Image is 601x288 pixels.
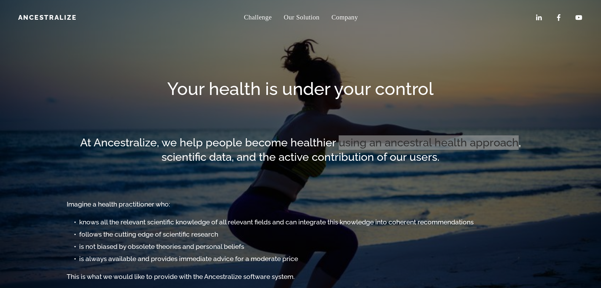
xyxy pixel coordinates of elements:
h3: knows all the relevant scientific knowledge of all relevant fields and can integrate this knowled... [79,218,534,227]
a: Our Solution [284,11,320,24]
span: Company [331,12,358,24]
h3: is not biased by obsolete theories and personal beliefs [79,242,534,251]
h3: follows the cutting edge of scientific research [79,230,534,239]
h3: This is what we would like to provide with the Ancestralize software system. [67,272,534,281]
h3: Imagine a health practitioner who: [67,200,534,209]
h2: At Ancestralize, we help people become healthier using an ancestral health approach, scientific d... [67,135,534,164]
a: LinkedIn [535,13,543,22]
h3: is always available and provides immediate advice for a moderate price [79,254,534,264]
a: Facebook [555,13,563,22]
a: Ancestralize [18,13,77,21]
a: folder dropdown [331,11,358,24]
a: YouTube [575,13,583,22]
h1: Your health is under your control [67,78,534,100]
a: Challenge [244,11,272,24]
